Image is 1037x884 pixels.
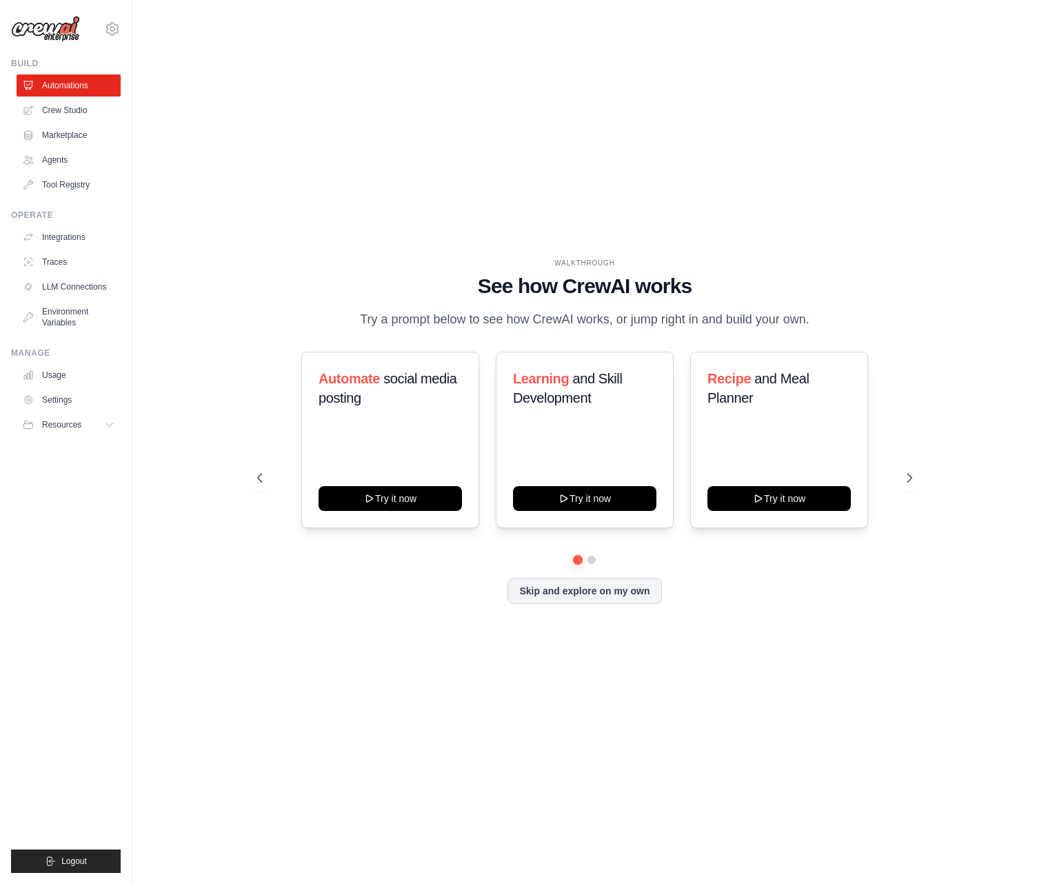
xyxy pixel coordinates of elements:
[17,301,121,334] a: Environment Variables
[319,486,462,511] button: Try it now
[319,371,457,405] span: social media posting
[42,419,81,430] span: Resources
[11,16,80,42] img: Logo
[17,389,121,411] a: Settings
[707,371,751,386] span: Recipe
[17,149,121,171] a: Agents
[353,310,816,330] p: Try a prompt below to see how CrewAI works, or jump right in and build your own.
[257,274,912,299] h1: See how CrewAI works
[707,371,809,405] span: and Meal Planner
[257,258,912,268] div: WALKTHROUGH
[17,276,121,298] a: LLM Connections
[513,486,656,511] button: Try it now
[17,226,121,248] a: Integrations
[11,210,121,221] div: Operate
[17,99,121,121] a: Crew Studio
[11,850,121,873] button: Logout
[17,124,121,146] a: Marketplace
[17,414,121,436] button: Resources
[513,371,622,405] span: and Skill Development
[513,371,569,386] span: Learning
[17,364,121,386] a: Usage
[707,486,851,511] button: Try it now
[17,174,121,196] a: Tool Registry
[319,371,380,386] span: Automate
[17,251,121,273] a: Traces
[11,348,121,359] div: Manage
[11,58,121,69] div: Build
[17,74,121,97] a: Automations
[61,856,87,867] span: Logout
[507,578,661,604] button: Skip and explore on my own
